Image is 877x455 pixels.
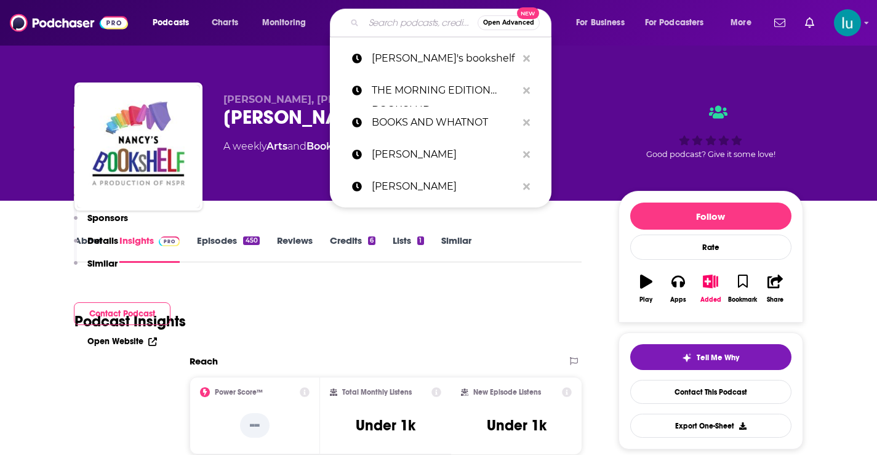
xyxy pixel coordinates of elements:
[630,344,791,370] button: tell me why sparkleTell Me Why
[77,85,200,208] img: Nancy's Bookshelf
[767,296,783,304] div: Share
[393,235,423,263] a: Lists1
[87,235,118,246] p: Details
[630,267,662,311] button: Play
[197,235,259,263] a: Episodes450
[639,296,652,304] div: Play
[670,296,686,304] div: Apps
[835,413,865,443] iframe: Intercom live chat
[630,203,791,230] button: Follow
[478,15,540,30] button: Open AdvancedNew
[215,388,263,397] h2: Power Score™
[441,235,471,263] a: Similar
[697,353,739,363] span: Tell Me Why
[483,20,534,26] span: Open Advanced
[240,413,270,438] p: --
[204,13,246,33] a: Charts
[630,380,791,404] a: Contact This Podcast
[330,107,551,139] a: BOOKS AND WHATNOT
[87,257,118,269] p: Similar
[372,171,517,203] p: DR. SHERRI CAMPBELL
[254,13,322,33] button: open menu
[637,13,722,33] button: open menu
[330,42,551,74] a: [PERSON_NAME]'s bookshelf
[372,139,517,171] p: SHERRIE CAMPBELL
[243,236,259,245] div: 450
[372,74,517,107] p: THE MORNING EDITION BOOKCLUB
[700,296,721,304] div: Added
[645,14,704,31] span: For Podcasters
[342,9,563,37] div: Search podcasts, credits, & more...
[74,302,170,325] button: Contact Podcast
[473,388,541,397] h2: New Episode Listens
[372,42,517,74] p: nancy's bookshelf
[567,13,640,33] button: open menu
[262,14,306,31] span: Monitoring
[834,9,861,36] img: User Profile
[731,14,751,31] span: More
[728,296,757,304] div: Bookmark
[517,7,539,19] span: New
[372,107,517,139] p: BOOKS AND WHATNOT
[330,139,551,171] a: [PERSON_NAME]
[277,235,313,263] a: Reviews
[630,414,791,438] button: Export One-Sheet
[342,388,412,397] h2: Total Monthly Listens
[800,12,819,33] a: Show notifications dropdown
[87,336,157,347] a: Open Website
[223,139,377,154] div: A weekly podcast
[306,140,337,152] a: Books
[10,11,128,34] img: Podchaser - Follow, Share and Rate Podcasts
[287,140,306,152] span: and
[223,94,405,105] span: [PERSON_NAME], [PERSON_NAME]
[487,416,547,435] h3: Under 1k
[74,235,118,257] button: Details
[364,13,478,33] input: Search podcasts, credits, & more...
[576,14,625,31] span: For Business
[330,171,551,203] a: [PERSON_NAME]
[368,236,375,245] div: 6
[153,14,189,31] span: Podcasts
[356,416,415,435] h3: Under 1k
[266,140,287,152] a: Arts
[417,236,423,245] div: 1
[834,9,861,36] span: Logged in as lusodano
[662,267,694,311] button: Apps
[727,267,759,311] button: Bookmark
[646,150,775,159] span: Good podcast? Give it some love!
[619,94,803,170] div: Good podcast? Give it some love!
[212,14,238,31] span: Charts
[834,9,861,36] button: Show profile menu
[74,257,118,280] button: Similar
[144,13,205,33] button: open menu
[190,355,218,367] h2: Reach
[694,267,726,311] button: Added
[330,74,551,107] a: THE MORNING EDITION BOOKCLUB
[769,12,790,33] a: Show notifications dropdown
[759,267,791,311] button: Share
[630,235,791,260] div: Rate
[722,13,767,33] button: open menu
[330,235,375,263] a: Credits6
[682,353,692,363] img: tell me why sparkle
